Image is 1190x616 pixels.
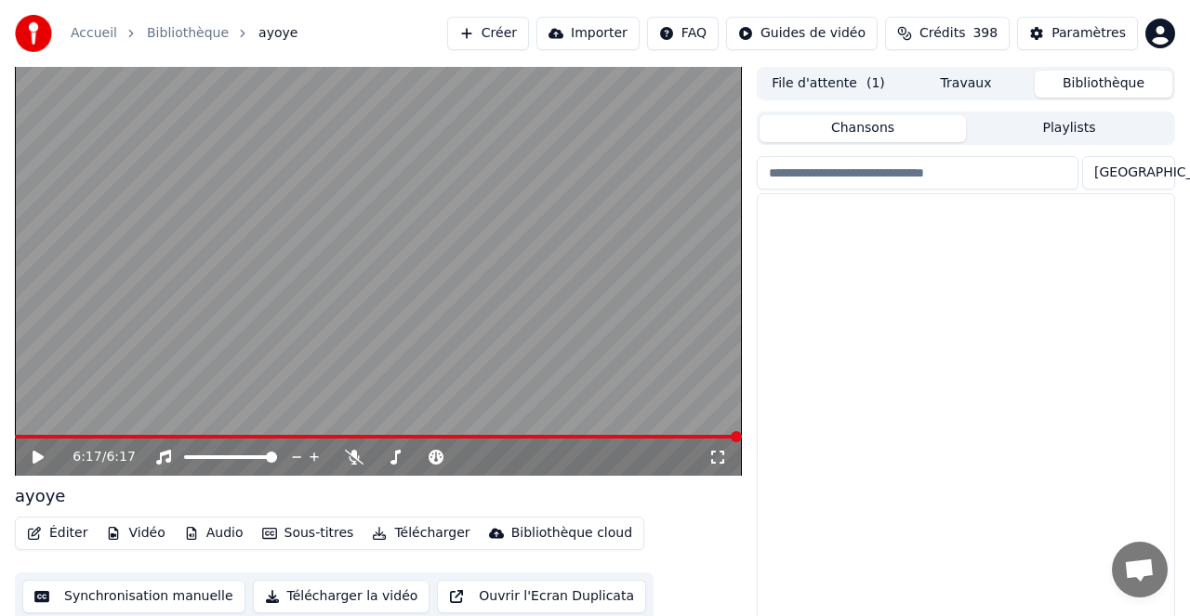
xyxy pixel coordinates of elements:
[897,71,1035,98] button: Travaux
[177,520,251,546] button: Audio
[447,17,529,50] button: Créer
[866,74,885,93] span: ( 1 )
[71,24,297,43] nav: breadcrumb
[364,520,477,546] button: Télécharger
[106,448,135,466] span: 6:17
[255,520,362,546] button: Sous-titres
[647,17,719,50] button: FAQ
[22,580,245,613] button: Synchronisation manuelle
[437,580,646,613] button: Ouvrir l'Ecran Duplicata
[760,115,966,142] button: Chansons
[1051,24,1126,43] div: Paramètres
[20,520,95,546] button: Éditer
[1112,542,1168,597] div: Ouvrir le chat
[1035,71,1172,98] button: Bibliothèque
[760,71,897,98] button: File d'attente
[15,15,52,52] img: youka
[147,24,229,43] a: Bibliothèque
[919,24,965,43] span: Crédits
[15,483,65,509] div: ayoye
[726,17,878,50] button: Guides de vidéo
[73,448,117,466] div: /
[885,17,1010,50] button: Crédits398
[1017,17,1138,50] button: Paramètres
[972,24,998,43] span: 398
[99,520,172,546] button: Vidéo
[71,24,117,43] a: Accueil
[966,115,1172,142] button: Playlists
[536,17,640,50] button: Importer
[511,524,632,543] div: Bibliothèque cloud
[73,448,101,466] span: 6:17
[253,580,430,613] button: Télécharger la vidéo
[258,24,297,43] span: ayoye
